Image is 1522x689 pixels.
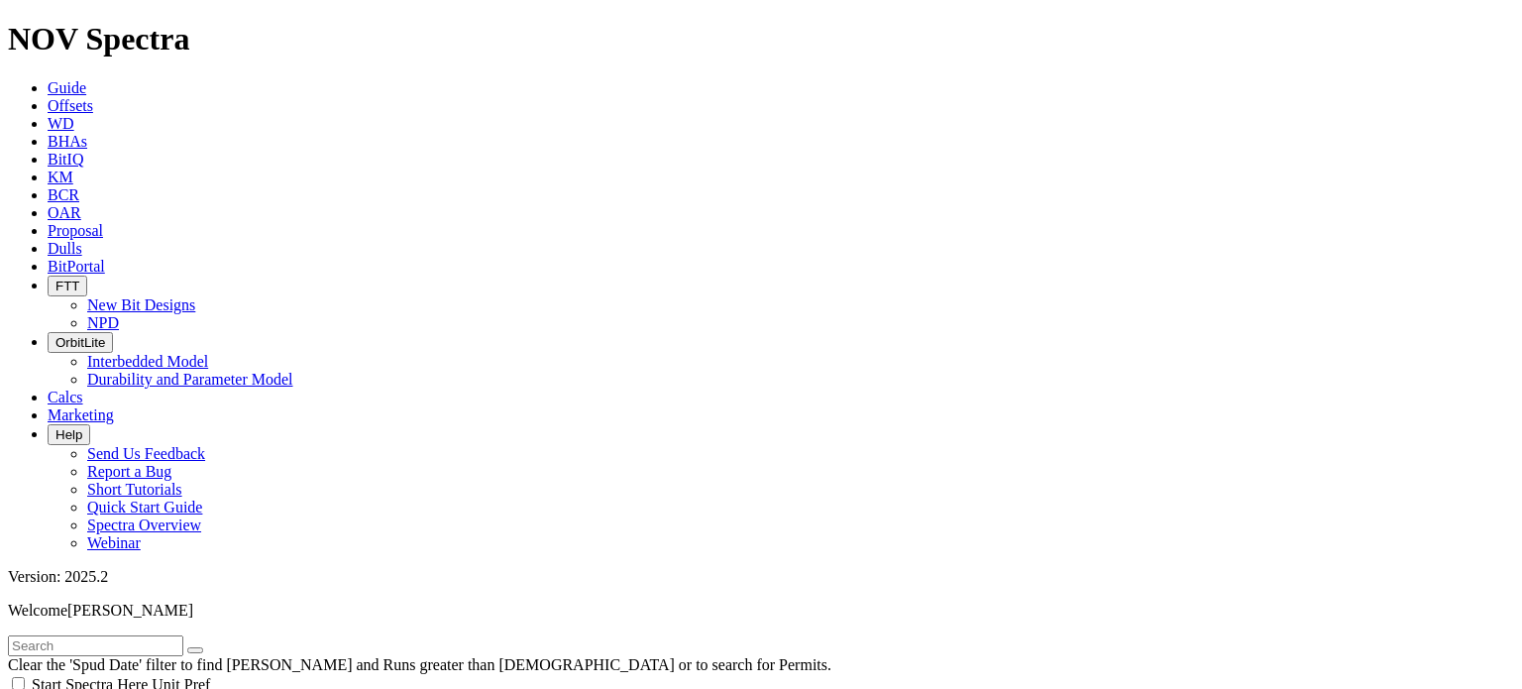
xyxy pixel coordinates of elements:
[48,276,87,296] button: FTT
[87,517,201,533] a: Spectra Overview
[55,427,82,442] span: Help
[55,279,79,293] span: FTT
[8,568,1514,586] div: Version: 2025.2
[48,151,83,168] a: BitIQ
[87,314,119,331] a: NPD
[87,353,208,370] a: Interbedded Model
[8,21,1514,57] h1: NOV Spectra
[8,635,183,656] input: Search
[8,656,831,673] span: Clear the 'Spud Date' filter to find [PERSON_NAME] and Runs greater than [DEMOGRAPHIC_DATA] or to...
[48,97,93,114] a: Offsets
[87,534,141,551] a: Webinar
[48,258,105,275] a: BitPortal
[67,602,193,619] span: [PERSON_NAME]
[48,115,74,132] a: WD
[48,240,82,257] a: Dulls
[8,602,1514,620] p: Welcome
[55,335,105,350] span: OrbitLite
[87,445,205,462] a: Send Us Feedback
[48,389,83,405] a: Calcs
[48,222,103,239] a: Proposal
[48,133,87,150] a: BHAs
[48,204,81,221] a: OAR
[87,463,171,480] a: Report a Bug
[87,296,195,313] a: New Bit Designs
[48,79,86,96] a: Guide
[87,499,202,516] a: Quick Start Guide
[87,481,182,498] a: Short Tutorials
[48,332,113,353] button: OrbitLite
[48,186,79,203] a: BCR
[48,169,73,185] a: KM
[48,424,90,445] button: Help
[87,371,293,388] a: Durability and Parameter Model
[48,406,114,423] a: Marketing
